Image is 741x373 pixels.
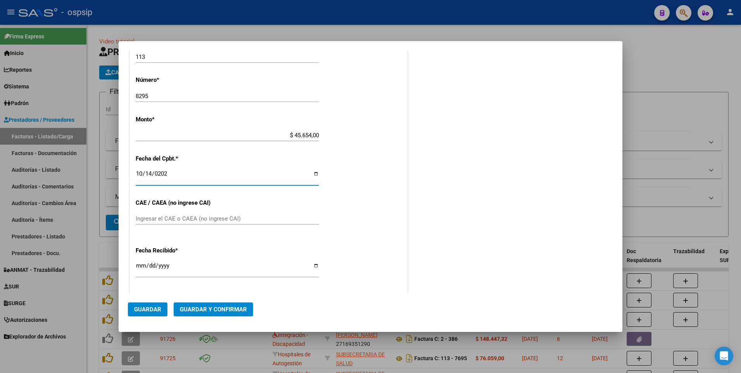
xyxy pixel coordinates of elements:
p: Fecha del Cpbt. [136,154,215,163]
p: Fecha Recibido [136,246,215,255]
p: Número [136,76,215,85]
span: Guardar [134,306,161,313]
button: Guardar [128,302,167,316]
div: Open Intercom Messenger [715,347,733,365]
p: CAE / CAEA (no ingrese CAI) [136,199,215,207]
p: Monto [136,115,215,124]
button: Guardar y Confirmar [174,302,253,316]
span: Guardar y Confirmar [180,306,247,313]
